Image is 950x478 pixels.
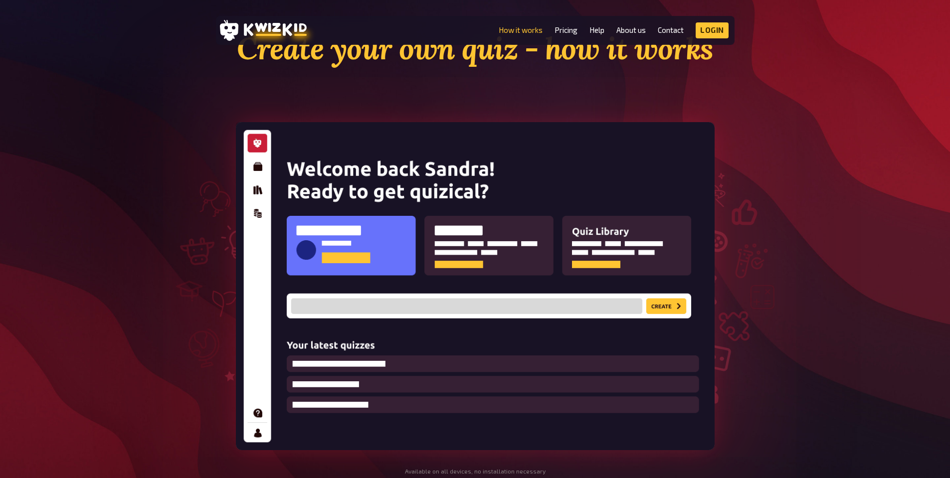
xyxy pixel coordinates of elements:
a: Help [589,26,604,34]
div: Available on all devices, no installation necessary [405,468,546,475]
h1: Create your own quiz - how it works [236,30,715,67]
a: Login [696,22,729,38]
a: Pricing [555,26,577,34]
a: Contact [658,26,684,34]
a: About us [616,26,646,34]
img: kwizkid [236,122,715,450]
a: How it works [499,26,543,34]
